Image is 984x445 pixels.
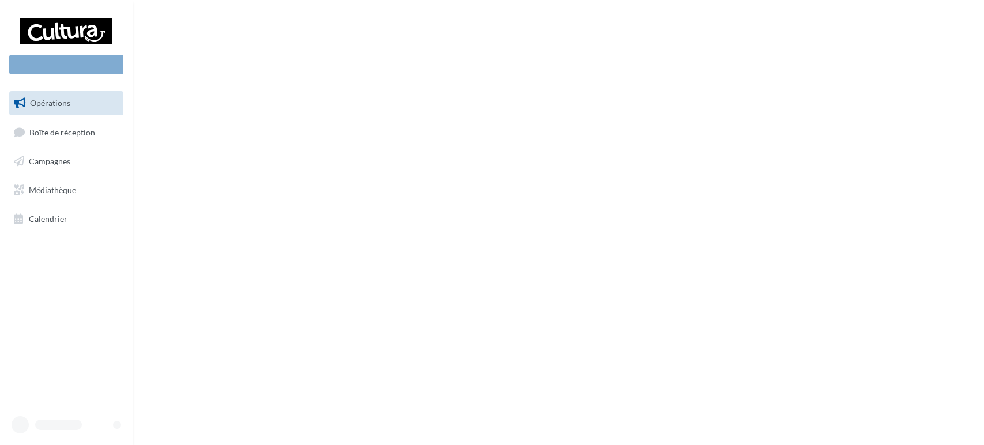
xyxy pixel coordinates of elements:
a: Opérations [7,91,126,115]
span: Boîte de réception [29,127,95,137]
a: Médiathèque [7,178,126,202]
a: Calendrier [7,207,126,231]
span: Campagnes [29,156,70,166]
span: Calendrier [29,213,67,223]
a: Boîte de réception [7,120,126,145]
div: Nouvelle campagne [9,55,123,74]
a: Campagnes [7,149,126,174]
span: Médiathèque [29,185,76,195]
span: Opérations [30,98,70,108]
